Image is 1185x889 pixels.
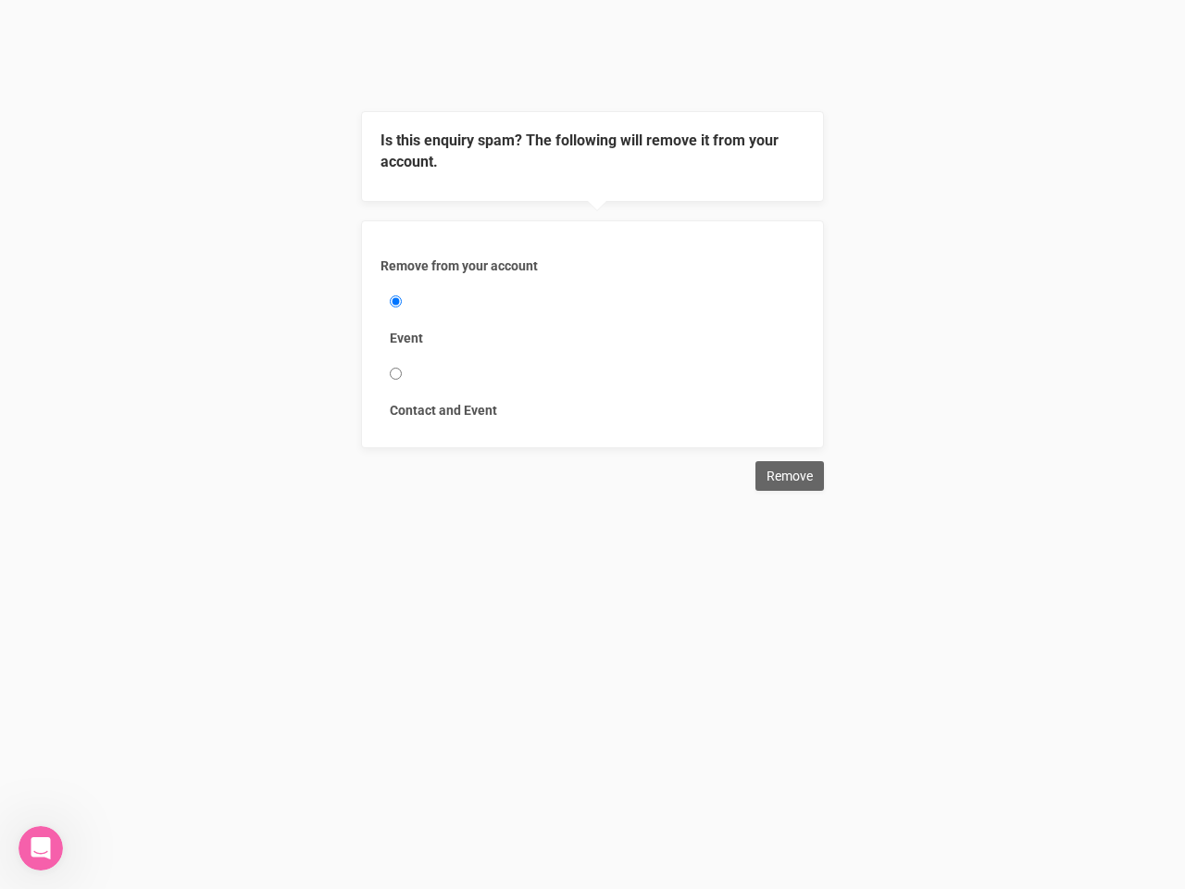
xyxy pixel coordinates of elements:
input: Contact and Event [390,368,402,380]
legend: Is this enquiry spam? The following will remove it from your account. [380,131,805,173]
input: Remove [755,461,824,491]
label: Event [390,329,795,347]
iframe: Intercom live chat [19,826,63,870]
input: Event [390,295,402,307]
label: Contact and Event [390,401,795,419]
label: Remove from your account [380,257,805,275]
